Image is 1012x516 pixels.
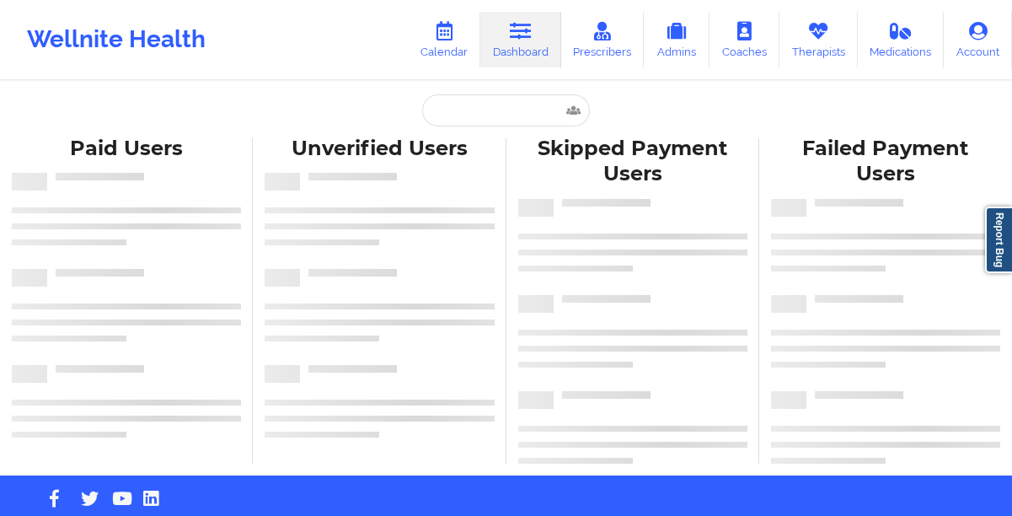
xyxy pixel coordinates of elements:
[771,136,1000,188] div: Failed Payment Users
[408,12,480,67] a: Calendar
[985,207,1012,273] a: Report Bug
[858,12,945,67] a: Medications
[561,12,645,67] a: Prescribers
[779,12,858,67] a: Therapists
[12,136,241,162] div: Paid Users
[944,12,1012,67] a: Account
[480,12,561,67] a: Dashboard
[709,12,779,67] a: Coaches
[518,136,747,188] div: Skipped Payment Users
[644,12,709,67] a: Admins
[265,136,494,162] div: Unverified Users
